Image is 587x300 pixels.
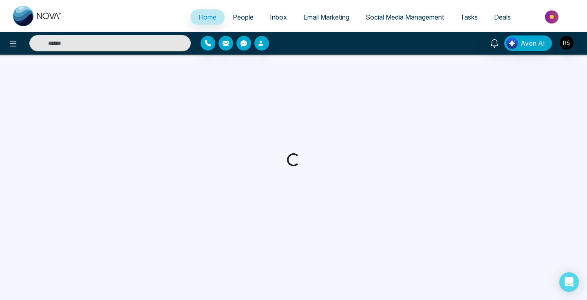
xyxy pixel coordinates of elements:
a: Inbox [262,9,295,25]
img: Nova CRM Logo [13,6,62,26]
img: User Avatar [560,36,574,50]
div: Open Intercom Messenger [559,272,579,292]
span: Avon AI [521,38,545,48]
span: Deals [494,13,511,21]
span: Email Marketing [303,13,349,21]
img: Lead Flow [506,37,518,49]
a: Social Media Management [357,9,452,25]
a: People [225,9,262,25]
img: Market-place.gif [523,8,582,26]
span: People [233,13,254,21]
a: Email Marketing [295,9,357,25]
span: Social Media Management [366,13,444,21]
a: Home [190,9,225,25]
span: Tasks [460,13,478,21]
span: Home [199,13,216,21]
a: Deals [486,9,519,25]
a: Tasks [452,9,486,25]
span: Inbox [270,13,287,21]
button: Avon AI [504,35,552,51]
